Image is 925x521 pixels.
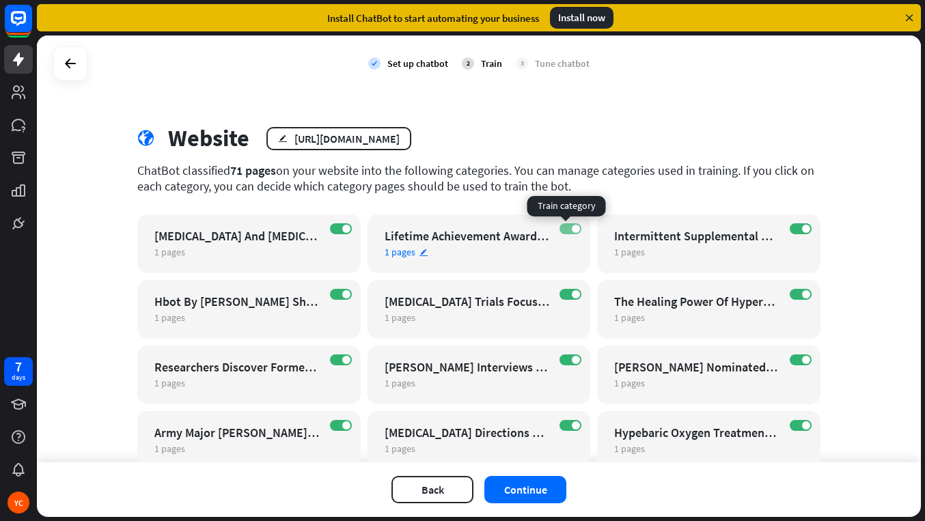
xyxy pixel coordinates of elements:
[154,377,185,389] span: 1 pages
[154,311,185,324] span: 1 pages
[137,163,820,194] div: ChatBot classified on your website into the following categories. You can manage categories used ...
[462,57,474,70] div: 2
[391,476,473,503] button: Back
[368,57,381,70] i: check
[614,311,645,324] span: 1 pages
[12,373,25,382] div: days
[385,311,415,324] span: 1 pages
[614,359,779,375] div: [PERSON_NAME] Nominated For [PERSON_NAME] [PERSON_NAME] Award
[385,359,550,375] div: [PERSON_NAME] Interviews [PERSON_NAME] On Wwl 870
[15,361,22,373] div: 7
[385,442,415,455] span: 1 pages
[168,124,249,152] div: Website
[327,12,539,25] div: Install ChatBot to start automating your business
[387,57,448,70] div: Set up chatbot
[535,57,590,70] div: Tune chatbot
[614,425,779,440] div: Hypebaric Oxygen Treatment For Mitochondrial Cytopathies
[419,248,428,257] i: edit
[614,228,779,244] div: Intermittent Supplemental Normobaric [MEDICAL_DATA] For Acute Subacute Or [MEDICAL_DATA]
[154,228,320,244] div: [MEDICAL_DATA] And [MEDICAL_DATA]
[614,294,779,309] div: The Healing Power Of Hyperbaric Oxygen Treatment
[8,492,29,513] div: YC
[230,163,276,178] span: 71 pages
[154,425,320,440] div: Army Major [PERSON_NAME] Seeing Success With Hbot
[154,246,185,258] span: 1 pages
[385,294,550,309] div: [MEDICAL_DATA] Trials Focused On [MEDICAL_DATA] Tbi Study
[614,442,645,455] span: 1 pages
[154,442,185,455] span: 1 pages
[385,246,415,258] span: 1 pages
[385,228,550,244] div: Lifetime Achievement Award Given To [PERSON_NAME]
[385,377,415,389] span: 1 pages
[550,7,613,29] div: Install now
[4,357,33,386] a: 7 days
[154,294,320,309] div: Hbot By [PERSON_NAME] Shows Improvement In Veterans With [MEDICAL_DATA]
[278,134,288,143] i: edit
[516,57,528,70] div: 3
[154,359,320,375] div: Researchers Discover Former Saints Qb [PERSON_NAME] Suffered [MEDICAL_DATA]
[484,476,566,503] button: Continue
[614,246,645,258] span: 1 pages
[137,130,154,147] i: globe
[11,5,52,46] button: Open LiveChat chat widget
[614,377,645,389] span: 1 pages
[385,425,550,440] div: [MEDICAL_DATA] Directions For [MEDICAL_DATA]
[294,132,400,145] div: [URL][DOMAIN_NAME]
[481,57,502,70] div: Train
